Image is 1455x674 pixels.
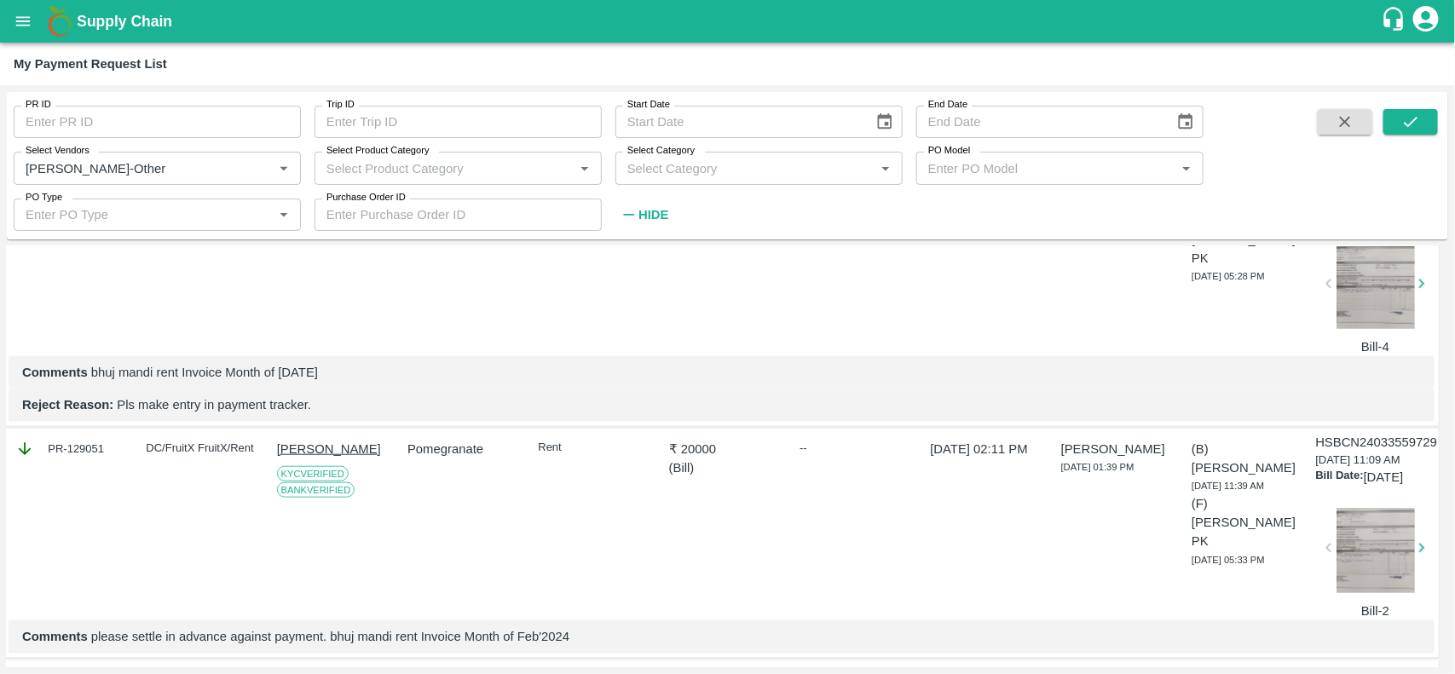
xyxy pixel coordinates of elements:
button: Open [574,157,596,179]
p: Bill-4 [1337,337,1415,356]
label: PO Model [928,144,971,158]
div: account of current user [1411,3,1441,39]
label: Select Product Category [326,144,430,158]
p: Bill-2 [1337,602,1415,620]
input: Enter Purchase Order ID [315,199,602,231]
div: [DATE] 07:08 PM [1316,149,1435,356]
span: [DATE] 01:39 PM [1061,462,1135,472]
span: [DATE] 05:28 PM [1192,271,1265,281]
p: (B) [PERSON_NAME] [1192,440,1303,478]
input: Start Date [615,106,862,138]
p: Pls make entry in payment tracker. [22,395,1421,414]
span: [DATE] 11:39 AM [1192,481,1264,491]
label: End Date [928,98,967,112]
span: [DATE] 05:33 PM [1192,555,1265,565]
p: ( Bill ) [669,458,781,477]
button: Choose date [869,106,901,138]
div: -- [800,440,911,457]
label: Start Date [627,98,670,112]
a: Supply Chain [77,9,1381,33]
button: Open [1175,157,1198,179]
b: Comments [22,630,88,643]
input: Select Product Category [320,157,569,179]
button: Open [273,157,295,179]
p: Rent [538,440,650,456]
p: HSBCN24033559729 [1316,433,1438,452]
b: Reject Reason: [22,398,113,412]
button: Open [875,157,897,179]
p: bhuj mandi rent Invoice Month of [DATE] [22,363,1421,382]
input: Enter PO Type [19,204,268,226]
label: Trip ID [326,98,355,112]
span: KYC Verified [277,466,349,481]
button: Hide [615,200,673,229]
input: Select Vendor [19,157,245,179]
input: End Date [916,106,1163,138]
div: customer-support [1381,6,1411,37]
p: [PERSON_NAME] [277,440,389,458]
label: Select Category [627,144,695,158]
label: PR ID [26,98,51,112]
input: Enter PO Model [921,157,1170,179]
label: PO Type [26,191,62,205]
p: [DATE] 02:11 PM [931,440,1042,458]
input: Enter Trip ID [315,106,602,138]
label: Purchase Order ID [326,191,406,205]
span: Bank Verified [277,482,355,498]
p: (F) [PERSON_NAME] PK [1192,494,1303,551]
p: please settle in advance against payment. bhuj mandi rent Invoice Month of Feb'2024 [22,627,1421,646]
div: My Payment Request List [14,53,167,75]
input: Select Category [621,157,869,179]
p: ₹ 20000 [669,440,781,458]
p: [DATE] [1364,468,1404,487]
b: Supply Chain [77,13,172,30]
div: DC/FruitX FruitX/Rent [146,440,257,457]
strong: Hide [638,208,668,222]
label: Select Vendors [26,144,89,158]
b: Comments [22,366,88,379]
p: Pomegranate [407,440,519,458]
p: Bill Date: [1316,468,1364,487]
img: logo [43,4,77,38]
p: [PERSON_NAME] [1061,440,1173,458]
button: Choose date [1169,106,1202,138]
input: Enter PR ID [14,106,301,138]
div: PR-129051 [15,440,127,458]
div: [DATE] 11:09 AM [1316,433,1435,621]
button: open drawer [3,2,43,41]
button: Open [273,204,295,226]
